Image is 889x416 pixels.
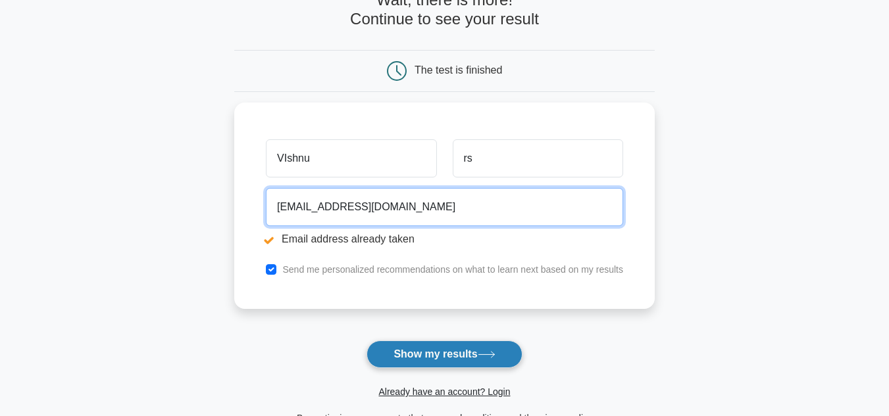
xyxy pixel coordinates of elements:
[282,264,623,275] label: Send me personalized recommendations on what to learn next based on my results
[367,340,522,368] button: Show my results
[266,188,623,226] input: Email
[415,64,502,76] div: The test is finished
[266,231,623,247] li: Email address already taken
[453,139,623,177] input: Last name
[378,386,510,397] a: Already have an account? Login
[266,139,436,177] input: First name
